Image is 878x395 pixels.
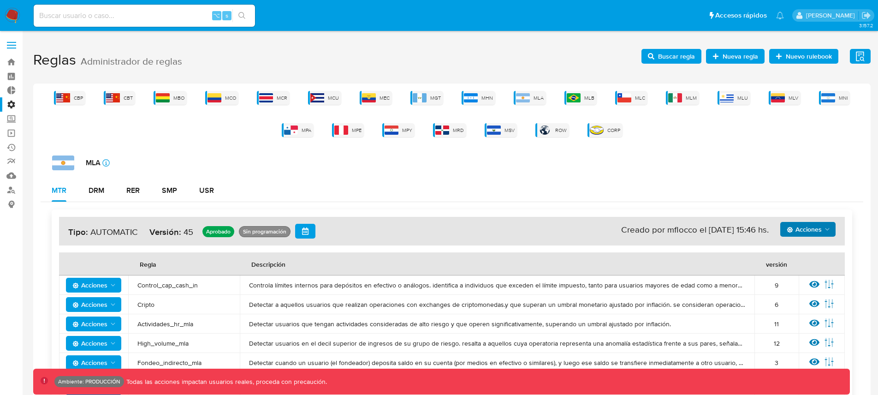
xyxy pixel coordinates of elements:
a: Salir [861,11,871,20]
span: ⌥ [213,11,220,20]
span: Accesos rápidos [715,11,767,20]
p: pio.zecchi@mercadolibre.com [806,11,858,20]
p: Todas las acciones impactan usuarios reales, proceda con precaución. [124,377,327,386]
p: Ambiente: PRODUCCIÓN [58,380,120,383]
button: search-icon [232,9,251,22]
span: s [225,11,228,20]
a: Notificaciones [776,12,784,19]
input: Buscar usuario o caso... [34,10,255,22]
